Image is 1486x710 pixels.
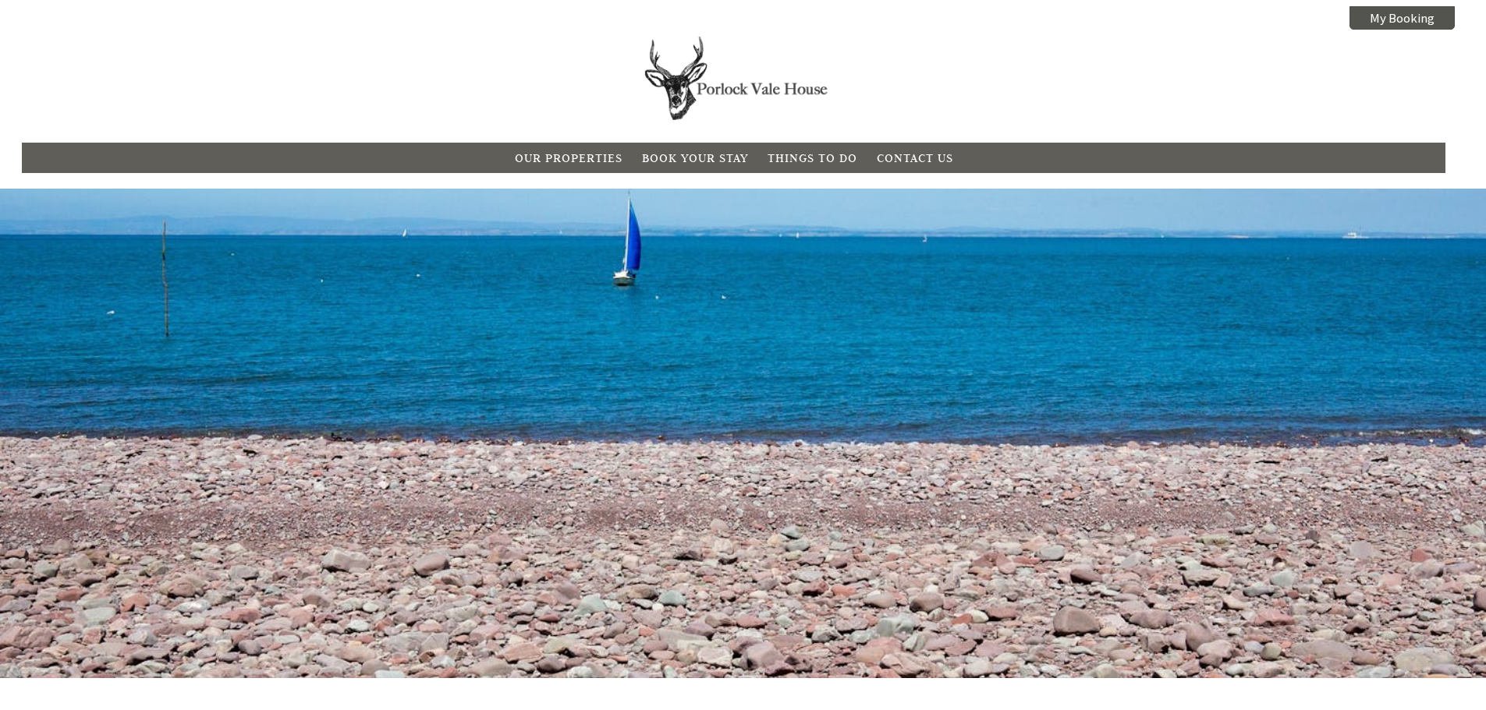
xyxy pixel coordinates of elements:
[1349,6,1455,30] a: My Booking
[637,37,832,120] img: Porlock Vale House
[877,150,953,165] a: Contact Us
[642,150,748,165] a: Book Your Stay
[515,150,622,165] a: Our Properties
[768,150,857,165] a: Things To Do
